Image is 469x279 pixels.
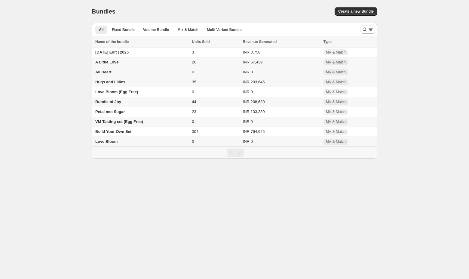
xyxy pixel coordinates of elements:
[192,119,194,124] span: 0
[326,90,346,94] span: Mix & Match
[243,80,265,84] span: INR 203,645
[99,27,103,32] span: All
[323,39,374,45] div: Type
[192,70,194,74] span: 0
[243,109,265,114] span: INR 133,380
[92,8,115,15] h1: Bundles
[192,109,196,114] span: 23
[243,139,253,144] span: INR 0
[95,50,129,54] span: [DATE] Edit | 2025
[243,39,277,45] span: Revenue Generated
[95,80,125,84] span: Hugs and Lillies
[92,146,377,159] nav: Pagination
[192,90,194,94] span: 0
[95,100,121,104] span: Bundle of Joy
[95,139,118,144] span: Love Bloom
[95,119,143,124] span: VM Tasting set (Egg Free)
[243,90,253,94] span: INR 0
[243,60,263,64] span: INR 67,439
[243,50,261,54] span: INR 3,750
[112,27,134,32] span: Fixed Bundle
[326,129,346,134] span: Mix & Match
[192,80,196,84] span: 35
[326,119,346,124] span: Mix & Match
[326,100,346,104] span: Mix & Match
[335,7,377,16] button: Create a new Bundle
[192,129,198,134] span: 304
[326,50,346,55] span: Mix & Match
[95,109,125,114] span: Petal met Sugar
[192,50,194,54] span: 3
[243,39,283,45] button: Revenue Generated
[95,70,111,74] span: All Heart
[326,139,346,144] span: Mix & Match
[326,80,346,84] span: Mix & Match
[192,60,196,64] span: 26
[243,70,253,74] span: INR 0
[243,129,265,134] span: INR 764,625
[326,109,346,114] span: Mix & Match
[192,39,210,45] span: Units Sold
[95,39,188,45] div: Name of the bundle
[192,39,216,45] button: Units Sold
[207,27,241,32] span: Multi Variant Bundle
[95,129,131,134] span: Build Your Own Set
[243,100,265,104] span: INR 208,630
[326,60,346,65] span: Mix & Match
[243,119,253,124] span: INR 0
[95,90,138,94] span: Love Bloom (Egg Free)
[338,9,374,14] span: Create a new Bundle
[360,25,375,34] button: Search and filter results
[143,27,169,32] span: Volume Bundle
[177,27,198,32] span: Mix & Match
[95,60,119,64] span: A Little Love
[192,139,194,144] span: 0
[192,100,196,104] span: 44
[326,70,346,75] span: Mix & Match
